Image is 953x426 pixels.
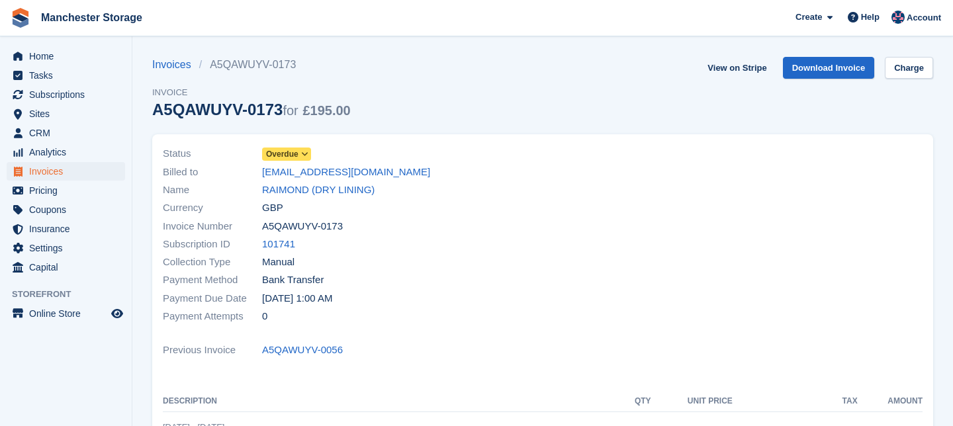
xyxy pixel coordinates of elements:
[783,57,875,79] a: Download Invoice
[262,255,295,270] span: Manual
[262,146,311,161] a: Overdue
[7,143,125,161] a: menu
[163,200,262,216] span: Currency
[163,146,262,161] span: Status
[621,391,651,412] th: QTY
[29,105,109,123] span: Sites
[29,181,109,200] span: Pricing
[262,237,295,252] a: 101741
[7,200,125,219] a: menu
[163,165,262,180] span: Billed to
[7,181,125,200] a: menu
[163,391,621,412] th: Description
[302,103,350,118] span: £195.00
[702,57,772,79] a: View on Stripe
[163,273,262,288] span: Payment Method
[7,220,125,238] a: menu
[163,343,262,358] span: Previous Invoice
[29,66,109,85] span: Tasks
[7,124,125,142] a: menu
[7,85,125,104] a: menu
[7,162,125,181] a: menu
[7,239,125,257] a: menu
[29,239,109,257] span: Settings
[29,258,109,277] span: Capital
[163,237,262,252] span: Subscription ID
[12,288,132,301] span: Storefront
[7,47,125,65] a: menu
[858,391,923,412] th: Amount
[262,343,343,358] a: A5QAWUYV-0056
[907,11,941,24] span: Account
[262,219,343,234] span: A5QAWUYV-0173
[29,200,109,219] span: Coupons
[283,103,298,118] span: for
[7,258,125,277] a: menu
[7,66,125,85] a: menu
[152,57,199,73] a: Invoices
[262,291,332,306] time: 2025-10-02 00:00:00 UTC
[29,304,109,323] span: Online Store
[651,391,733,412] th: Unit Price
[163,255,262,270] span: Collection Type
[11,8,30,28] img: stora-icon-8386f47178a22dfd0bd8f6a31ec36ba5ce8667c1dd55bd0f319d3a0aa187defe.svg
[163,183,262,198] span: Name
[7,105,125,123] a: menu
[163,309,262,324] span: Payment Attempts
[262,200,283,216] span: GBP
[109,306,125,321] a: Preview store
[262,309,267,324] span: 0
[885,57,933,79] a: Charge
[152,86,351,99] span: Invoice
[36,7,148,28] a: Manchester Storage
[29,85,109,104] span: Subscriptions
[7,304,125,323] a: menu
[795,11,822,24] span: Create
[29,220,109,238] span: Insurance
[266,148,298,160] span: Overdue
[29,124,109,142] span: CRM
[262,183,375,198] a: RAIMOND (DRY LINING)
[29,162,109,181] span: Invoices
[29,47,109,65] span: Home
[29,143,109,161] span: Analytics
[262,273,324,288] span: Bank Transfer
[152,101,351,118] div: A5QAWUYV-0173
[163,219,262,234] span: Invoice Number
[163,291,262,306] span: Payment Due Date
[861,11,880,24] span: Help
[262,165,430,180] a: [EMAIL_ADDRESS][DOMAIN_NAME]
[152,57,351,73] nav: breadcrumbs
[733,391,858,412] th: Tax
